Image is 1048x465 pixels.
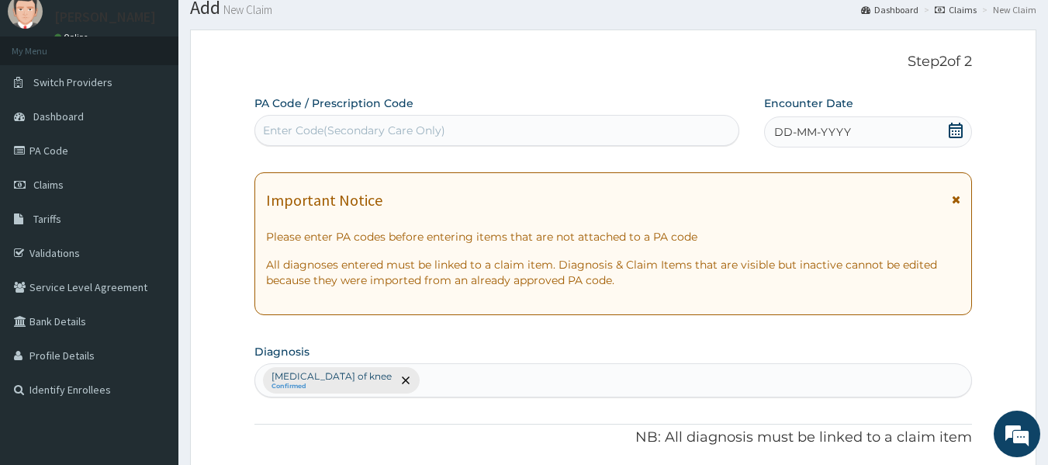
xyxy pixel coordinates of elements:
p: Step 2 of 2 [254,54,973,71]
span: Dashboard [33,109,84,123]
a: Online [54,32,92,43]
a: Dashboard [861,3,918,16]
img: d_794563401_company_1708531726252_794563401 [29,78,63,116]
p: All diagnoses entered must be linked to a claim item. Diagnosis & Claim Items that are visible bu... [266,257,961,288]
h1: Important Notice [266,192,382,209]
span: remove selection option [399,373,413,387]
a: Claims [935,3,977,16]
span: Switch Providers [33,75,112,89]
span: DD-MM-YYYY [774,124,851,140]
label: Encounter Date [764,95,853,111]
li: New Claim [978,3,1036,16]
span: Tariffs [33,212,61,226]
div: Enter Code(Secondary Care Only) [263,123,445,138]
p: NB: All diagnosis must be linked to a claim item [254,428,973,448]
label: PA Code / Prescription Code [254,95,413,111]
div: Chat with us now [81,87,261,107]
small: Confirmed [272,383,392,390]
p: Please enter PA codes before entering items that are not attached to a PA code [266,229,961,245]
span: Claims [33,178,64,192]
p: [MEDICAL_DATA] of knee [272,370,392,383]
small: New Claim [220,4,272,16]
label: Diagnosis [254,344,310,359]
span: We're online! [90,136,214,293]
p: [PERSON_NAME] [54,10,156,24]
textarea: Type your message and hit 'Enter' [8,304,296,359]
div: Minimize live chat window [254,8,292,45]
